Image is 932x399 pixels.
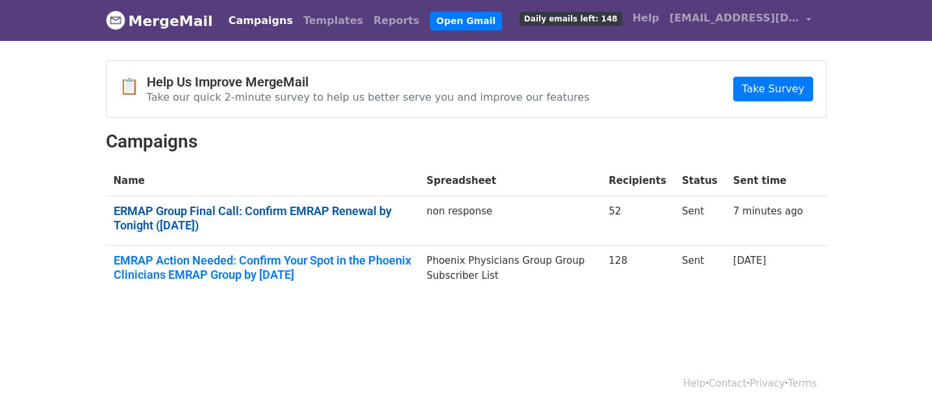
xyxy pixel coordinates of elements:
[674,196,725,246] td: Sent
[725,166,811,196] th: Sent time
[749,378,785,389] a: Privacy
[733,77,812,101] a: Take Survey
[670,10,800,26] span: [EMAIL_ADDRESS][DOMAIN_NAME]
[520,12,622,26] span: Daily emails left: 148
[120,77,147,96] span: 📋
[419,196,601,246] td: non response
[147,90,590,104] p: Take our quick 2-minute survey to help us better serve you and improve our features
[601,166,674,196] th: Recipients
[514,5,627,31] a: Daily emails left: 148
[114,204,411,232] a: ERMAP Group Final Call: Confirm EMRAP Renewal by Tonight ([DATE])
[298,8,368,34] a: Templates
[368,8,425,34] a: Reports
[709,378,746,389] a: Contact
[223,8,298,34] a: Campaigns
[683,378,705,389] a: Help
[674,246,725,295] td: Sent
[674,166,725,196] th: Status
[733,255,766,266] a: [DATE]
[627,5,664,31] a: Help
[733,205,803,217] a: 7 minutes ago
[106,10,125,30] img: MergeMail logo
[601,196,674,246] td: 52
[788,378,816,389] a: Terms
[106,7,213,34] a: MergeMail
[106,131,827,153] h2: Campaigns
[114,253,411,281] a: EMRAP Action Needed: Confirm Your Spot in the Phoenix Clinicians EMRAP Group by [DATE]
[419,246,601,295] td: Phoenix Physicians Group Group Subscriber List
[106,166,419,196] th: Name
[664,5,816,36] a: [EMAIL_ADDRESS][DOMAIN_NAME]
[147,74,590,90] h4: Help Us Improve MergeMail
[419,166,601,196] th: Spreadsheet
[601,246,674,295] td: 128
[867,337,932,399] iframe: Chat Widget
[430,12,502,31] a: Open Gmail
